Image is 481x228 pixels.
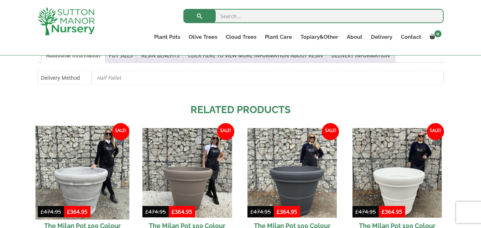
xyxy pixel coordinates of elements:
bdi: 474.95 [355,208,376,215]
img: The Milan Pot 100 Colour Greystone [35,126,129,220]
bdi: 474.95 [250,208,271,215]
span: Sale! [322,123,339,140]
a: 0 [425,32,444,42]
a: Additional information [46,49,100,62]
span: £ [382,208,385,215]
p: Half Pallet [97,71,438,84]
span: £ [67,208,70,215]
span: £ [277,208,280,215]
bdi: 364.95 [172,208,192,215]
img: The Milan Pot 100 Colour Snow White [352,128,442,217]
img: The Milan Pot 100 Colour Charcoal [247,128,337,217]
a: Plant Pots [150,32,184,42]
bdi: 474.95 [145,208,166,215]
a: Contact [397,32,425,42]
a: POT SIZES [109,49,133,62]
h2: Related products [38,102,444,117]
bdi: 474.95 [41,208,61,215]
img: The Milan Pot 100 Colour Clay (Resin) [142,128,232,217]
bdi: 364.95 [277,208,297,215]
a: Delivery [367,32,397,42]
img: logo [38,7,95,35]
span: £ [355,208,359,215]
a: CLICK HERE TO VIEW MORE INFORMATION ABOUT RESIN [188,49,323,62]
span: Sale! [217,123,234,140]
a: About [343,32,367,42]
a: Cloud Trees [221,32,261,42]
a: RESIN BENEFITS [141,49,179,62]
a: Topiary&Other [296,32,343,42]
span: 0 [434,30,441,37]
bdi: 364.95 [67,208,88,215]
a: DELIVERY INFORMATION [331,49,390,62]
th: Delivery Method [38,71,91,84]
a: Plant Care [261,32,296,42]
span: £ [172,208,175,215]
bdi: 364.95 [382,208,402,215]
a: Olive Trees [184,32,221,42]
span: £ [145,208,148,215]
table: Product Details [38,71,444,85]
span: Sale! [112,123,129,140]
span: £ [250,208,253,215]
span: Sale! [427,123,444,140]
input: Search... [183,9,444,23]
span: £ [41,208,44,215]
